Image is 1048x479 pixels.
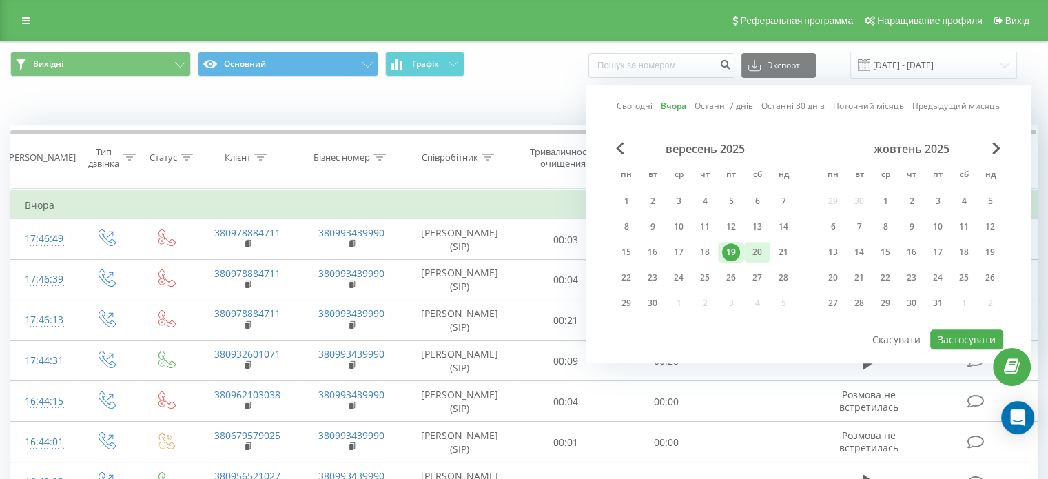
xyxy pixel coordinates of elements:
font: пт [933,168,943,180]
font: 20 [828,272,838,283]
abbr: субота [747,165,768,186]
font: 19 [726,246,736,258]
abbr: неділя [773,165,794,186]
font: вт [855,168,864,180]
font: 14 [779,221,788,232]
font: 30 [648,297,657,309]
font: 17:46:49 [25,232,63,245]
div: пн 8 вер 2025 р. [613,216,639,237]
font: 00:00 [654,395,679,408]
button: Графік [385,52,464,77]
a: 380993439990 [318,347,384,360]
button: Экспорт [741,53,816,78]
div: нд 19 жовт 2025 р. [977,242,1003,263]
a: 380978884711 [214,226,280,239]
div: чт 4 вер 2025 р. [692,191,718,212]
div: пт 19 вер 2025 р. [718,242,744,263]
font: 22 [621,272,631,283]
font: 18 [700,246,710,258]
font: нд [779,168,789,180]
a: 380978884711 [214,267,280,280]
a: 380962103038 [214,388,280,401]
font: Вчора [661,100,686,112]
div: чт 11 вер 2025 р. [692,216,718,237]
div: ср 10 вер 2025 р. [666,216,692,237]
div: пт 26 вер 2025 р. [718,267,744,288]
font: 17 [933,246,943,258]
font: 5 [988,195,993,207]
a: 380993439990 [318,307,384,320]
div: сб 6 вер 2025 р. [744,191,770,212]
font: Співробітник [422,151,478,163]
font: 16:44:15 [25,394,63,407]
font: сб [960,168,969,180]
abbr: понеділок [616,165,637,186]
font: 28 [854,297,864,309]
font: 17:44:31 [25,354,63,367]
div: чт 16 жовт 2025 р. [898,242,925,263]
abbr: четвер [901,165,922,186]
font: 16:44:01 [25,435,63,448]
a: 380993439990 [318,388,384,401]
font: 00:04 [553,274,578,287]
div: Открытый Интерком Мессенджер [1001,401,1034,434]
font: 12 [985,221,995,232]
div: ср 22 жовт 2025 р. [872,267,898,288]
font: 13 [828,246,838,258]
font: [PERSON_NAME] (SIP) [421,429,498,456]
font: пн [621,168,632,180]
font: 29 [621,297,631,309]
font: 14 [854,246,864,258]
font: 23 [907,272,916,283]
font: 6 [755,195,760,207]
div: пн 6 жовт 2025 р. [820,216,846,237]
div: ср 3 вер 2025 р. [666,191,692,212]
div: вт 21 жовт 2025 р. [846,267,872,288]
font: 7 [781,195,786,207]
div: чт 25 вер 2025 р. [692,267,718,288]
div: пн 15 вер 2025 р. [613,242,639,263]
font: Клієнт [225,151,251,163]
span: Предыдущий месяц [616,142,624,154]
abbr: п'ятниця [721,165,741,186]
font: Застосувати [938,333,996,346]
font: 8 [624,221,629,232]
font: 16 [648,246,657,258]
font: 25 [700,272,710,283]
div: вт 30 вер 2025 р. [639,293,666,314]
font: 27 [828,297,838,309]
div: ср 8 жовт 2025 р. [872,216,898,237]
div: чт 18 вер 2025 р. [692,242,718,263]
font: 380993439990 [318,226,384,239]
div: нд 12 жовт 2025 р. [977,216,1003,237]
div: чт 23 жовт 2025 р. [898,267,925,288]
div: пт 24 жовт 2025 р. [925,267,951,288]
font: Останні 30 днів [761,100,825,112]
div: вт 28 жовт 2025 р. [846,293,872,314]
div: пн 20 жовт 2025 р. [820,267,846,288]
div: вт 23 вер 2025 р. [639,267,666,288]
font: 31 [933,297,943,309]
font: Бізнес номер [314,151,370,163]
font: 12 [726,221,736,232]
font: Сьогодні [617,100,653,112]
font: 21 [779,246,788,258]
div: пн 29 вер 2025 р. [613,293,639,314]
font: Наращивание профиля [877,15,982,26]
font: Реферальная программа [740,15,853,26]
font: 6 [831,221,836,232]
font: 25 [959,272,969,283]
font: 380679579025 [214,429,280,442]
div: нд 28 вер 2025 р. [770,267,797,288]
font: 380932601071 [214,347,280,360]
font: пн [828,168,839,180]
font: Останні 7 днів [695,100,753,112]
font: 24 [674,272,684,283]
div: сб 27 вер 2025 р. [744,267,770,288]
font: 8 [883,221,888,232]
abbr: п'ятниця [927,165,948,186]
font: 4 [703,195,708,207]
div: ср 29 жовт 2025 р. [872,293,898,314]
div: ср 1 жовт 2025 р. [872,191,898,212]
